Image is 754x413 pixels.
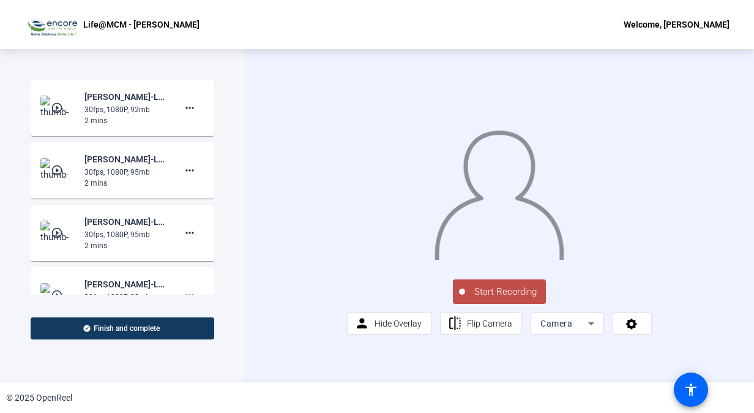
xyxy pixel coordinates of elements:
[84,292,166,303] div: 30fps, 1080P, 98mb
[84,240,166,251] div: 2 mins
[51,164,65,176] mat-icon: play_circle_outline
[83,17,200,32] p: Life@MCM - [PERSON_NAME]
[94,324,160,333] span: Finish and complete
[6,392,72,404] div: © 2025 OpenReel
[84,178,166,189] div: 2 mins
[440,313,523,335] button: Flip Camera
[447,316,463,332] mat-icon: flip
[40,221,77,245] img: thumb-nail
[84,229,166,240] div: 30fps, 1080P, 95mb
[84,214,166,229] div: [PERSON_NAME]-Life-MCM 2025-Life-MCM - [PERSON_NAME]-1754986261306-webcam
[84,115,166,126] div: 2 mins
[453,279,546,304] button: Start Recording
[31,317,214,339] button: Finish and complete
[84,104,166,115] div: 30fps, 1080P, 92mb
[375,319,422,328] span: Hide Overlay
[433,123,565,260] img: overlay
[354,316,370,332] mat-icon: person
[182,163,197,178] mat-icon: more_horiz
[540,319,572,328] span: Camera
[182,100,197,115] mat-icon: more_horiz
[684,382,698,397] mat-icon: accessibility
[84,167,166,178] div: 30fps, 1080P, 95mb
[84,277,166,292] div: [PERSON_NAME]-Life-MCM 2025-Life-MCM - [PERSON_NAME]-1754985582921-webcam
[51,102,65,114] mat-icon: play_circle_outline
[51,289,65,301] mat-icon: play_circle_outline
[84,89,166,104] div: [PERSON_NAME]-Life-MCM 2025-Life-MCM - [PERSON_NAME]-1755586673575-webcam
[51,227,65,239] mat-icon: play_circle_outline
[347,313,431,335] button: Hide Overlay
[182,288,197,303] mat-icon: more_horiz
[40,96,77,120] img: thumb-nail
[624,17,730,32] div: Welcome, [PERSON_NAME]
[465,285,546,299] span: Start Recording
[84,152,166,167] div: [PERSON_NAME]-Life-MCM 2025-Life-MCM - [PERSON_NAME]-1754987045608-webcam
[182,225,197,240] mat-icon: more_horiz
[24,12,77,37] img: OpenReel logo
[40,158,77,183] img: thumb-nail
[40,283,77,308] img: thumb-nail
[467,319,512,328] span: Flip Camera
